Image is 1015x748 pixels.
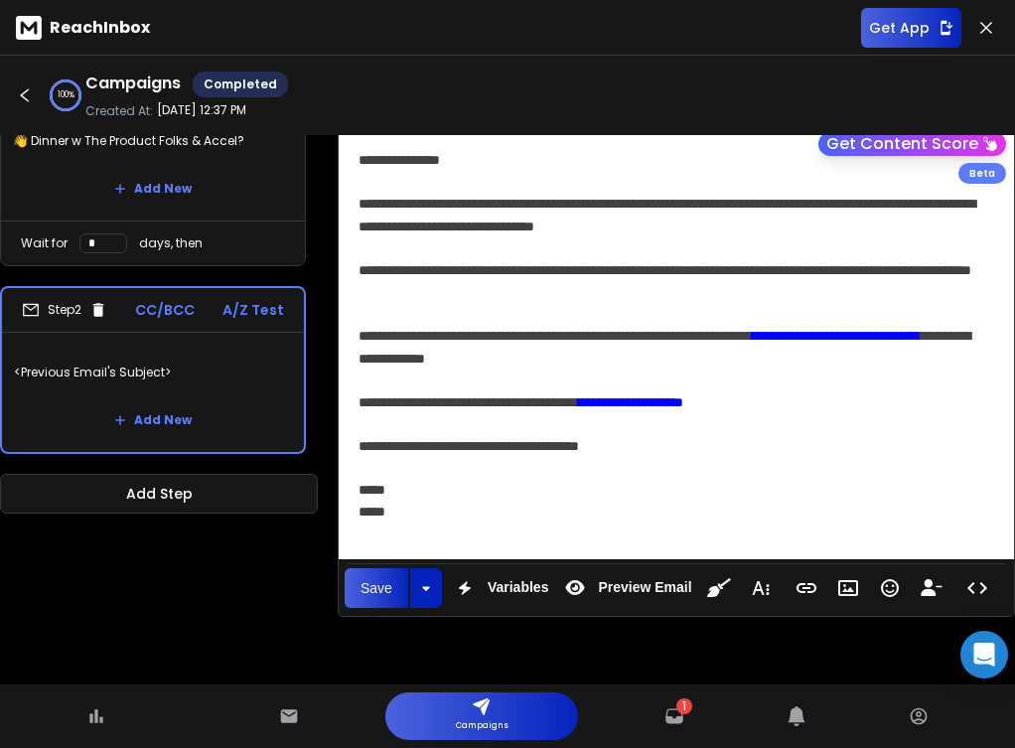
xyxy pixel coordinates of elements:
[193,72,288,97] div: Completed
[788,568,825,608] button: Insert Link (⌘K)
[958,163,1006,184] div: Beta
[13,113,293,169] p: 👋 Dinner w The Product Folks & Accel?
[446,568,553,608] button: Variables
[50,16,150,40] p: ReachInbox
[682,698,686,714] span: 1
[484,579,553,596] span: Variables
[58,89,74,101] p: 100 %
[139,235,203,251] p: days, then
[222,300,284,320] p: A/Z Test
[135,300,195,320] p: CC/BCC
[871,568,909,608] button: Emoticons
[98,400,208,440] button: Add New
[157,102,246,118] p: [DATE] 12:37 PM
[556,568,695,608] button: Preview Email
[861,8,961,48] button: Get App
[829,568,867,608] button: Insert Image (⌘P)
[85,103,153,119] p: Created At:
[664,706,684,726] a: 1
[818,132,1006,156] button: Get Content Score
[98,169,208,209] button: Add New
[22,301,107,319] div: Step 2
[913,568,950,608] button: Insert Unsubscribe Link
[700,568,738,608] button: Clean HTML
[742,568,780,608] button: More Text
[21,235,68,251] p: Wait for
[14,345,292,400] p: <Previous Email's Subject>
[456,716,508,736] p: Campaigns
[594,579,695,596] span: Preview Email
[960,631,1008,678] div: Open Intercom Messenger
[85,72,181,97] h1: Campaigns
[958,568,996,608] button: Code View
[345,568,408,608] button: Save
